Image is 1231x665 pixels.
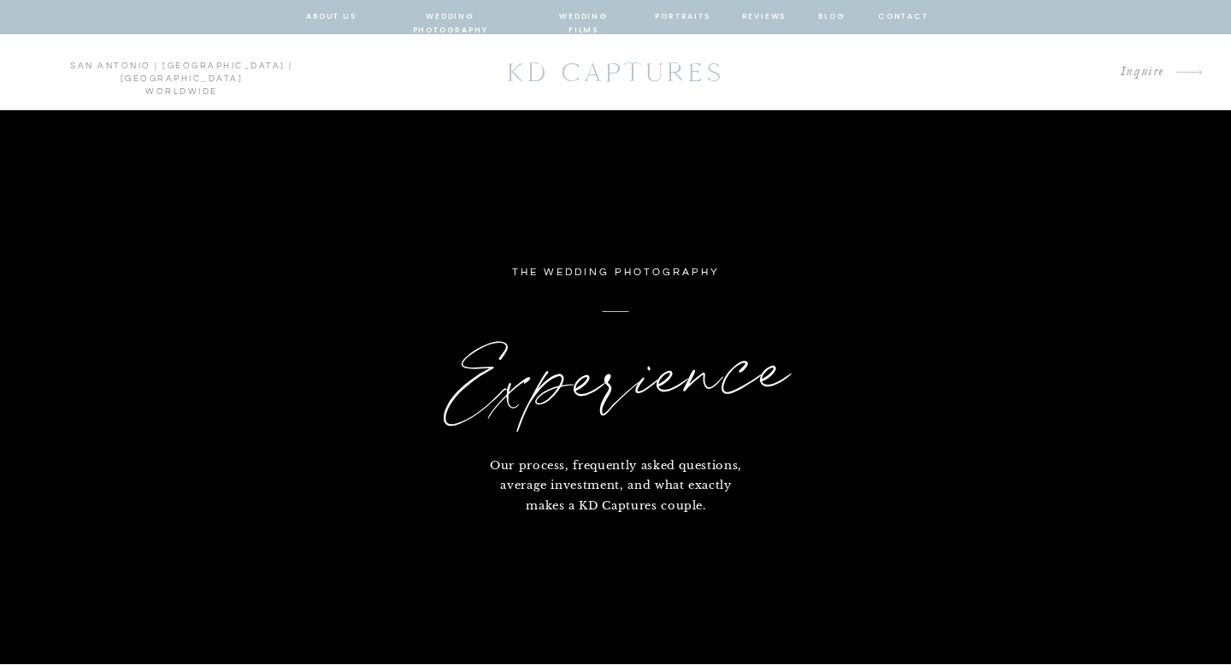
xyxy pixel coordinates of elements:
a: wedding films [543,9,624,25]
a: blog [816,9,847,25]
a: contact [878,9,926,25]
a: reviews [741,9,786,25]
a: KD CAPTURES [498,49,733,96]
a: portraits [655,9,710,25]
a: wedding photography [387,9,513,25]
a: about us [306,9,356,25]
a: Inquire [1004,61,1164,84]
p: the wedding photography [476,263,755,283]
h1: Experience [292,310,939,455]
p: Our process, frequently asked questions, average investment, and what exactly makes a KD Captures... [484,456,748,512]
p: san antonio | [GEOGRAPHIC_DATA] | [GEOGRAPHIC_DATA] worldwide [24,60,339,85]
